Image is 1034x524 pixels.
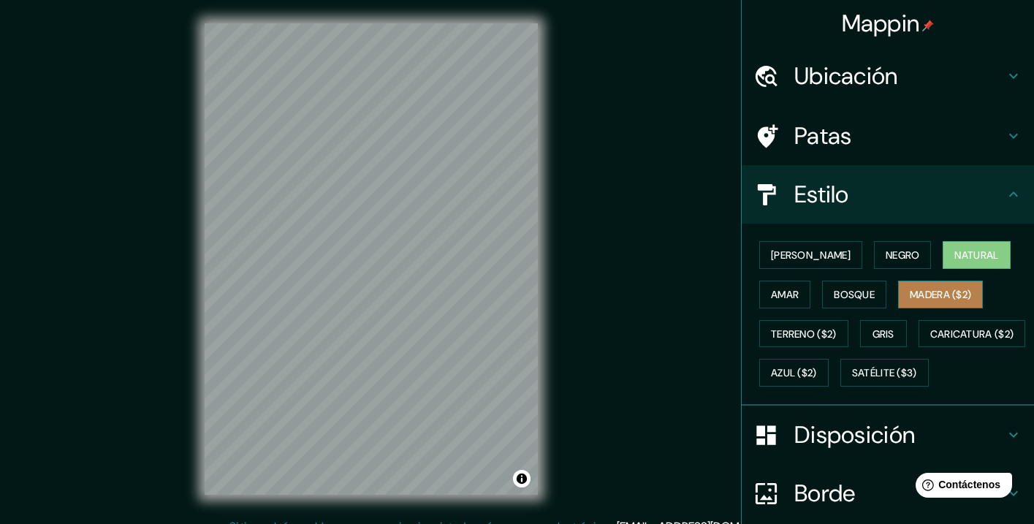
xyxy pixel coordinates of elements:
[874,241,932,269] button: Negro
[759,241,862,269] button: [PERSON_NAME]
[904,467,1018,508] iframe: Lanzador de widgets de ayuda
[842,8,920,39] font: Mappin
[886,248,920,262] font: Negro
[771,367,817,380] font: Azul ($2)
[919,320,1026,348] button: Caricatura ($2)
[930,327,1014,341] font: Caricatura ($2)
[771,327,837,341] font: Terreno ($2)
[943,241,1010,269] button: Natural
[922,20,934,31] img: pin-icon.png
[742,406,1034,464] div: Disposición
[205,23,538,495] canvas: Mapa
[742,464,1034,523] div: Borde
[759,320,848,348] button: Terreno ($2)
[759,359,829,387] button: Azul ($2)
[860,320,907,348] button: Gris
[794,478,856,509] font: Borde
[742,165,1034,224] div: Estilo
[771,248,851,262] font: [PERSON_NAME]
[771,288,799,301] font: Amar
[873,327,894,341] font: Gris
[742,47,1034,105] div: Ubicación
[852,367,917,380] font: Satélite ($3)
[822,281,886,308] button: Bosque
[794,419,915,450] font: Disposición
[794,179,849,210] font: Estilo
[794,61,898,91] font: Ubicación
[834,288,875,301] font: Bosque
[759,281,810,308] button: Amar
[840,359,929,387] button: Satélite ($3)
[742,107,1034,165] div: Patas
[954,248,998,262] font: Natural
[513,470,531,487] button: Activar o desactivar atribución
[910,288,971,301] font: Madera ($2)
[898,281,983,308] button: Madera ($2)
[794,121,852,151] font: Patas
